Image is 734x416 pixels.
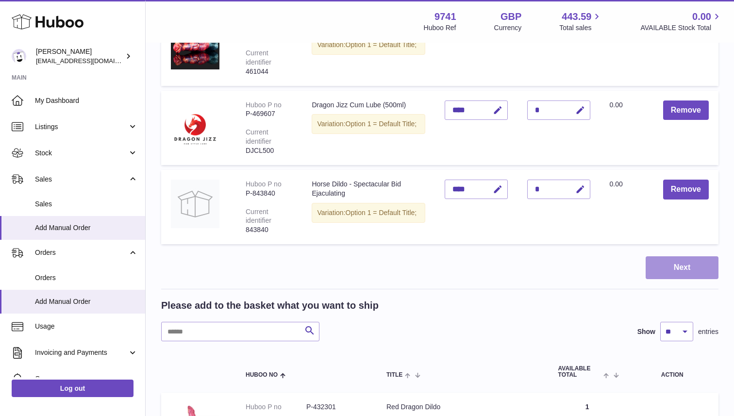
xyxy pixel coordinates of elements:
img: Fire Dragon Dildo - Falkor [171,21,219,69]
span: entries [698,327,718,336]
span: Option 1 = Default Title; [346,41,417,49]
span: 0.00 [610,180,623,188]
span: Add Manual Order [35,223,138,233]
span: 443.59 [562,10,591,23]
div: Huboo P no [246,101,282,109]
dt: Huboo P no [246,402,306,412]
h2: Please add to the basket what you want to ship [161,299,379,312]
div: P-469607 [246,109,292,118]
span: Usage [35,322,138,331]
div: Current identifier [246,49,271,66]
span: Huboo no [246,372,278,378]
div: 843840 [246,225,292,234]
div: Current identifier [246,128,271,145]
span: Orders [35,273,138,283]
div: P-843840 [246,189,292,198]
div: Variation: [312,35,425,55]
span: My Dashboard [35,96,138,105]
div: DJCL500 [246,146,292,155]
div: Current identifier [246,208,271,225]
span: Option 1 = Default Title; [346,120,417,128]
button: Next [646,256,718,279]
span: Option 1 = Default Title; [346,209,417,216]
span: Orders [35,248,128,257]
div: Variation: [312,203,425,223]
a: 0.00 AVAILABLE Stock Total [640,10,722,33]
a: 443.59 Total sales [559,10,602,33]
span: Cases [35,374,138,383]
label: Show [637,327,655,336]
span: Add Manual Order [35,297,138,306]
div: Variation: [312,114,425,134]
span: Listings [35,122,128,132]
span: Sales [35,200,138,209]
span: Stock [35,149,128,158]
span: Sales [35,175,128,184]
span: Invoicing and Payments [35,348,128,357]
strong: GBP [500,10,521,23]
div: Huboo P no [246,180,282,188]
span: 0.00 [692,10,711,23]
span: Title [386,372,402,378]
span: 0.00 [610,101,623,109]
div: [PERSON_NAME] [36,47,123,66]
div: Currency [494,23,522,33]
button: Remove [663,180,709,200]
dd: P-432301 [306,402,367,412]
img: ajcmarketingltd@gmail.com [12,49,26,64]
a: Log out [12,380,133,397]
strong: 9741 [434,10,456,23]
th: Action [626,356,718,388]
img: Horse Dildo - Spectacular Bid Ejaculating [171,180,219,228]
div: 461044 [246,67,292,76]
span: AVAILABLE Stock Total [640,23,722,33]
span: Total sales [559,23,602,33]
td: Dragon Jizz Cum Lube (500ml) [302,91,434,165]
span: [EMAIL_ADDRESS][DOMAIN_NAME] [36,57,143,65]
img: Dragon Jizz Cum Lube (500ml) [171,100,219,149]
button: Remove [663,100,709,120]
td: Horse Dildo - Spectacular Bid Ejaculating [302,170,434,244]
span: AVAILABLE Total [558,366,601,378]
td: Fire Dragon Dildo - Falkor [302,11,434,85]
div: Huboo Ref [424,23,456,33]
